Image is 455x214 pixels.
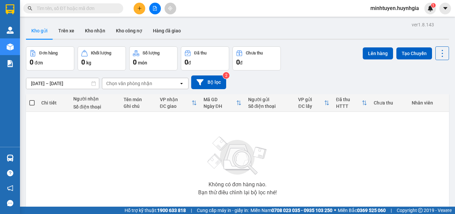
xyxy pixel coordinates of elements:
[427,5,433,11] img: icon-new-feature
[37,5,115,12] input: Tìm tên, số ĐT hoặc mã đơn
[232,46,281,70] button: Chưa thu0đ
[391,207,392,214] span: |
[204,133,271,179] img: svg+xml;base64,PHN2ZyBjbGFzcz0ibGlzdC1wbHVnX19zdmciIHhtbG5zPSJodHRwOi8vd3d3LnczLm9yZy8yMDAwL3N2Zy...
[431,3,436,8] sup: 1
[271,208,332,213] strong: 0708 023 035 - 0935 103 250
[298,103,324,109] div: ĐC lấy
[53,23,80,39] button: Trên xe
[81,58,85,66] span: 0
[111,23,148,39] button: Kho công nợ
[153,6,157,11] span: file-add
[194,51,207,55] div: Đã thu
[160,103,192,109] div: ĐC giao
[26,46,74,70] button: Đơn hàng0đơn
[374,100,405,105] div: Chưa thu
[41,100,67,105] div: Chi tiết
[73,104,117,110] div: Số điện thoại
[26,23,53,39] button: Kho gửi
[26,78,99,89] input: Select a date range.
[30,58,33,66] span: 0
[7,200,13,206] span: message
[200,94,245,112] th: Toggle SortBy
[298,97,324,102] div: VP gửi
[204,97,236,102] div: Mã GD
[157,94,200,112] th: Toggle SortBy
[432,3,434,8] span: 1
[157,208,186,213] strong: 1900 633 818
[412,21,434,28] div: ver 1.8.143
[365,4,424,12] span: minhtuyen.huynhgia
[223,72,229,79] sup: 2
[7,185,13,191] span: notification
[168,6,173,11] span: aim
[6,4,14,14] img: logo-vxr
[124,103,153,109] div: Ghi chú
[334,209,336,212] span: ⚪️
[80,23,111,39] button: Kho nhận
[240,60,242,65] span: đ
[191,207,192,214] span: |
[418,208,423,213] span: copyright
[209,182,266,187] div: Không có đơn hàng nào.
[78,46,126,70] button: Khối lượng0kg
[338,207,386,214] span: Miền Bắc
[137,6,142,11] span: plus
[106,80,152,87] div: Chọn văn phòng nhận
[248,97,292,102] div: Người gửi
[439,3,451,14] button: caret-down
[7,155,14,162] img: warehouse-icon
[124,97,153,102] div: Tên món
[179,81,184,86] svg: open
[246,51,263,55] div: Chưa thu
[138,60,147,65] span: món
[143,51,160,55] div: Số lượng
[133,58,137,66] span: 0
[412,100,446,105] div: Nhân viên
[165,3,176,14] button: aim
[148,23,186,39] button: Hàng đã giao
[181,46,229,70] button: Đã thu0đ
[28,6,32,11] span: search
[442,5,448,11] span: caret-down
[336,103,362,109] div: HTTT
[7,60,14,67] img: solution-icon
[188,60,191,65] span: đ
[134,3,145,14] button: plus
[7,170,13,176] span: question-circle
[7,27,14,34] img: warehouse-icon
[7,43,14,50] img: warehouse-icon
[39,51,58,55] div: Đơn hàng
[91,51,111,55] div: Khối lượng
[86,60,91,65] span: kg
[185,58,188,66] span: 0
[396,47,432,59] button: Tạo Chuyến
[160,97,192,102] div: VP nhận
[73,96,117,101] div: Người nhận
[236,58,240,66] span: 0
[248,103,292,109] div: Số điện thoại
[125,207,186,214] span: Hỗ trợ kỹ thuật:
[204,103,236,109] div: Ngày ĐH
[363,47,393,59] button: Lên hàng
[357,208,386,213] strong: 0369 525 060
[336,97,362,102] div: Đã thu
[35,60,43,65] span: đơn
[295,94,332,112] th: Toggle SortBy
[149,3,161,14] button: file-add
[197,207,249,214] span: Cung cấp máy in - giấy in:
[250,207,332,214] span: Miền Nam
[333,94,371,112] th: Toggle SortBy
[191,75,226,89] button: Bộ lọc
[129,46,178,70] button: Số lượng0món
[198,190,277,195] div: Bạn thử điều chỉnh lại bộ lọc nhé!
